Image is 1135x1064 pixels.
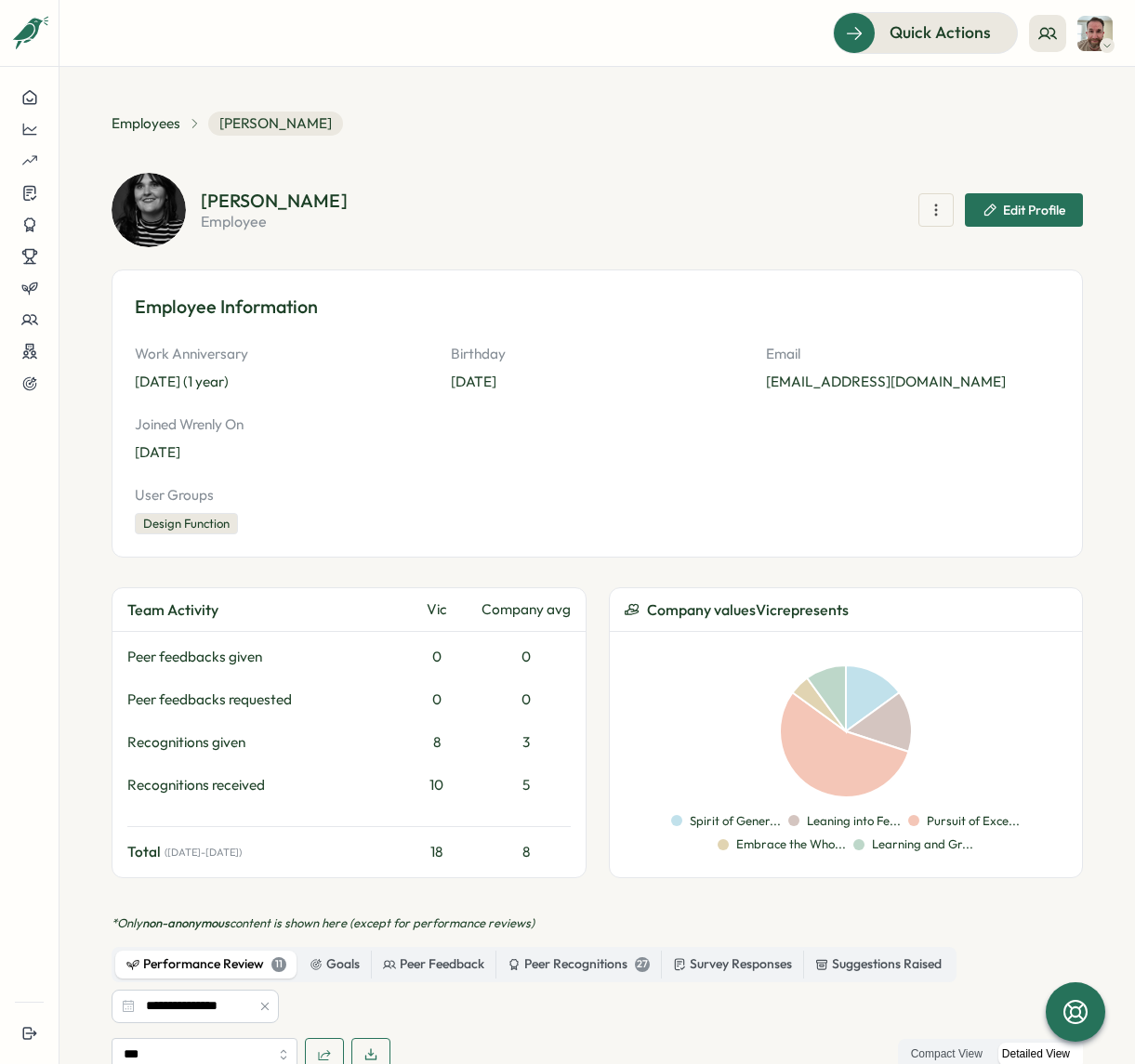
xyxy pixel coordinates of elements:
div: 3 [482,732,571,753]
div: Peer feedbacks requested [127,690,392,710]
p: Birthday [451,344,745,364]
p: Work Anniversary [135,344,429,364]
div: 10 [400,775,474,795]
div: Peer feedbacks given [127,647,392,667]
span: Total [127,842,161,862]
button: Quick Actions [833,12,1018,53]
span: Quick Actions [890,20,991,45]
div: Suggestions Raised [815,954,942,975]
div: 8 [400,732,474,753]
p: Learning and Gr... [872,836,973,853]
p: Embrace the Who... [736,836,846,853]
div: Recognitions received [127,775,392,795]
div: 0 [482,647,571,667]
p: Spirit of Gener... [690,813,781,830]
span: [PERSON_NAME] [208,112,343,136]
div: Goals [310,954,360,975]
button: Edit Profile [965,193,1083,227]
div: Peer Feedback [383,954,484,975]
div: 0 [400,647,474,667]
p: [EMAIL_ADDRESS][DOMAIN_NAME] [766,372,1060,392]
div: 8 [482,842,571,862]
div: 0 [482,690,571,710]
p: Email [766,344,1060,364]
div: Recognitions given [127,732,392,753]
p: [DATE] [135,442,429,463]
a: Employees [112,113,180,134]
p: [DATE] [451,372,745,392]
span: non-anonymous [142,915,230,930]
div: 27 [635,957,650,972]
div: 11 [271,957,286,972]
p: [DATE] (1 year) [135,372,429,392]
div: Vic [400,599,474,620]
div: 0 [400,690,474,710]
div: Company avg [482,599,571,620]
h2: [PERSON_NAME] [201,191,348,210]
img: Jesse James [1077,16,1113,51]
h3: Employee Information [135,293,1060,322]
p: Pursuit of Exce... [927,813,1020,830]
div: 5 [482,775,571,795]
div: Peer Recognitions [508,954,650,975]
div: Performance Review [126,954,286,975]
span: ( [DATE] - [DATE] ) [165,847,242,859]
img: Vic de Aranzeta [112,173,186,247]
span: Edit Profile [1003,204,1065,217]
div: 18 [400,842,474,862]
div: Survey Responses [673,954,792,975]
p: User Groups [135,485,1060,506]
div: Team Activity [127,598,392,622]
div: Design Function [135,513,238,535]
p: *Only content is shown here (except for performance reviews) [112,915,1083,932]
p: Joined Wrenly On [135,414,429,435]
p: Leaning into Fe... [807,813,901,830]
p: employee [201,214,348,229]
span: Company values Vic represents [647,598,849,622]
